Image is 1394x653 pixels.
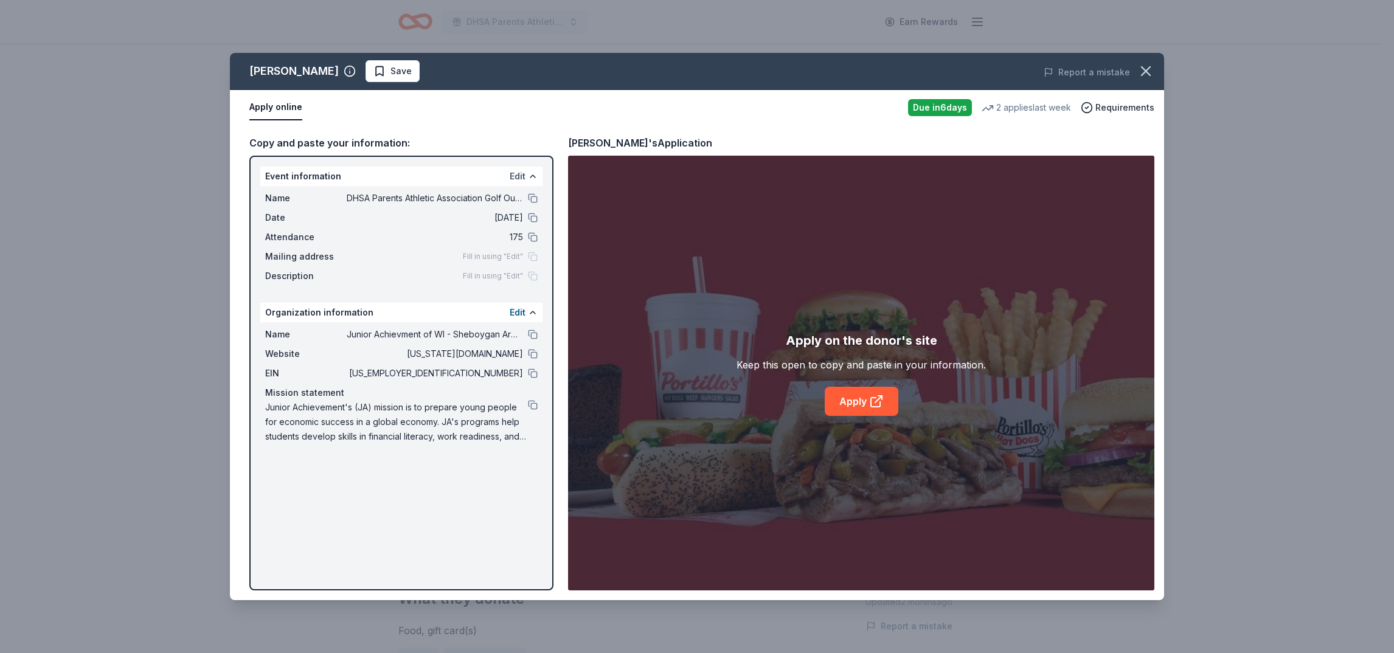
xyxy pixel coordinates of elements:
[265,327,347,342] span: Name
[825,387,898,416] a: Apply
[463,252,523,261] span: Fill in using "Edit"
[463,271,523,281] span: Fill in using "Edit"
[1095,100,1154,115] span: Requirements
[265,347,347,361] span: Website
[260,303,543,322] div: Organization information
[347,366,523,381] span: [US_EMPLOYER_IDENTIFICATION_NUMBER]
[347,347,523,361] span: [US_STATE][DOMAIN_NAME]
[390,64,412,78] span: Save
[982,100,1071,115] div: 2 applies last week
[265,385,538,400] div: Mission statement
[265,191,347,206] span: Name
[1081,100,1154,115] button: Requirements
[510,305,525,320] button: Edit
[265,230,347,244] span: Attendance
[249,135,553,151] div: Copy and paste your information:
[347,210,523,225] span: [DATE]
[510,169,525,184] button: Edit
[347,191,523,206] span: DHSA Parents Athletic Association Golf Outing
[265,269,347,283] span: Description
[249,61,339,81] div: [PERSON_NAME]
[249,95,302,120] button: Apply online
[908,99,972,116] div: Due in 6 days
[366,60,420,82] button: Save
[347,327,523,342] span: Junior Achievment of WI - Sheboygan Areea
[265,366,347,381] span: EIN
[737,358,986,372] div: Keep this open to copy and paste in your information.
[347,230,523,244] span: 175
[568,135,712,151] div: [PERSON_NAME]'s Application
[265,400,528,444] span: Junior Achievement's (JA) mission is to prepare young people for economic success in a global eco...
[1044,65,1130,80] button: Report a mistake
[265,249,347,264] span: Mailing address
[786,331,937,350] div: Apply on the donor's site
[260,167,543,186] div: Event information
[265,210,347,225] span: Date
